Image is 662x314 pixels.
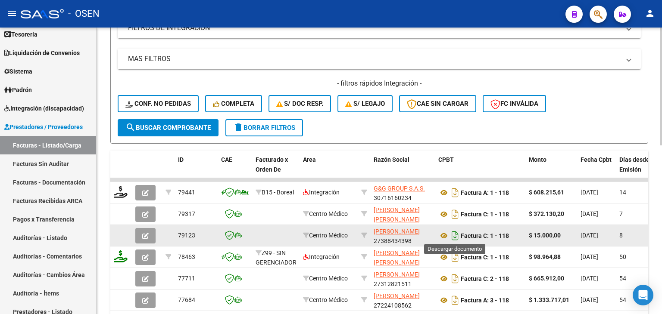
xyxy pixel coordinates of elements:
[581,275,598,282] span: [DATE]
[374,248,431,266] div: 20303249924
[118,49,641,69] mat-expansion-panel-header: MAS FILTROS
[175,151,218,188] datatable-header-cell: ID
[374,184,431,202] div: 30716160234
[450,229,461,243] i: Descargar documento
[616,151,655,188] datatable-header-cell: Días desde Emisión
[269,95,331,112] button: S/ Doc Resp.
[461,275,509,282] strong: Factura C: 2 - 118
[300,151,358,188] datatable-header-cell: Area
[213,100,254,108] span: Completa
[178,210,195,217] span: 79317
[233,124,295,132] span: Borrar Filtros
[256,156,288,173] span: Facturado x Orden De
[337,95,393,112] button: S/ legajo
[461,297,509,304] strong: Factura A: 3 - 118
[252,151,300,188] datatable-header-cell: Facturado x Orden De
[619,232,623,239] span: 8
[525,151,577,188] datatable-header-cell: Monto
[619,253,626,260] span: 50
[581,156,612,163] span: Fecha Cpbt
[577,151,616,188] datatable-header-cell: Fecha Cpbt
[178,232,195,239] span: 79123
[581,296,598,303] span: [DATE]
[619,210,623,217] span: 7
[619,189,626,196] span: 14
[529,296,569,303] strong: $ 1.333.717,01
[529,232,561,239] strong: $ 15.000,00
[178,253,195,260] span: 78463
[303,296,348,303] span: Centro Médico
[303,189,340,196] span: Integración
[374,156,409,163] span: Razón Social
[374,271,420,278] span: [PERSON_NAME]
[218,151,252,188] datatable-header-cell: CAE
[374,205,431,223] div: 27298051171
[125,124,211,132] span: Buscar Comprobante
[374,292,420,299] span: [PERSON_NAME]
[303,156,316,163] span: Area
[118,95,199,112] button: Conf. no pedidas
[581,189,598,196] span: [DATE]
[303,275,348,282] span: Centro Médico
[529,210,564,217] strong: $ 372.130,20
[4,122,83,132] span: Prestadores / Proveedores
[118,79,641,88] h4: - filtros rápidos Integración -
[450,207,461,221] i: Descargar documento
[619,275,626,282] span: 54
[4,104,84,113] span: Integración (discapacidad)
[529,275,564,282] strong: $ 665.912,00
[4,85,32,95] span: Padrón
[374,228,420,235] span: [PERSON_NAME]
[256,249,297,266] span: Z99 - SIN GERENCIADOR
[435,151,525,188] datatable-header-cell: CPBT
[262,189,294,196] span: B15 - Boreal
[303,232,348,239] span: Centro Médico
[276,100,324,108] span: S/ Doc Resp.
[205,95,262,112] button: Completa
[450,250,461,264] i: Descargar documento
[4,48,80,58] span: Liquidación de Convenios
[450,293,461,307] i: Descargar documento
[345,100,385,108] span: S/ legajo
[118,18,641,38] mat-expansion-panel-header: FILTROS DE INTEGRACION
[461,211,509,218] strong: Factura C: 1 - 118
[645,8,655,18] mat-icon: person
[374,291,431,309] div: 27224108562
[7,8,17,18] mat-icon: menu
[125,100,191,108] span: Conf. no pedidas
[529,156,546,163] span: Monto
[581,210,598,217] span: [DATE]
[461,232,509,239] strong: Factura C: 1 - 118
[581,253,598,260] span: [DATE]
[68,4,100,23] span: - OSEN
[303,253,340,260] span: Integración
[178,275,195,282] span: 77711
[581,232,598,239] span: [DATE]
[374,270,431,288] div: 27312821511
[221,156,232,163] span: CAE
[399,95,476,112] button: CAE SIN CARGAR
[407,100,468,108] span: CAE SIN CARGAR
[178,189,195,196] span: 79441
[450,186,461,200] i: Descargar documento
[128,54,620,64] mat-panel-title: MAS FILTROS
[118,119,219,136] button: Buscar Comprobante
[374,249,420,266] span: [PERSON_NAME] [PERSON_NAME]
[178,296,195,303] span: 77684
[529,253,561,260] strong: $ 98.964,88
[461,254,509,261] strong: Factura C: 1 - 118
[374,185,425,192] span: G&G GROUP S.A.S.
[4,30,37,39] span: Tesorería
[125,122,136,132] mat-icon: search
[619,296,626,303] span: 54
[483,95,546,112] button: FC Inválida
[619,156,650,173] span: Días desde Emisión
[461,189,509,196] strong: Factura A: 1 - 118
[438,156,454,163] span: CPBT
[374,227,431,245] div: 27388434398
[128,23,620,33] mat-panel-title: FILTROS DE INTEGRACION
[529,189,564,196] strong: $ 608.215,61
[374,206,420,223] span: [PERSON_NAME] [PERSON_NAME]
[490,100,538,108] span: FC Inválida
[450,272,461,286] i: Descargar documento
